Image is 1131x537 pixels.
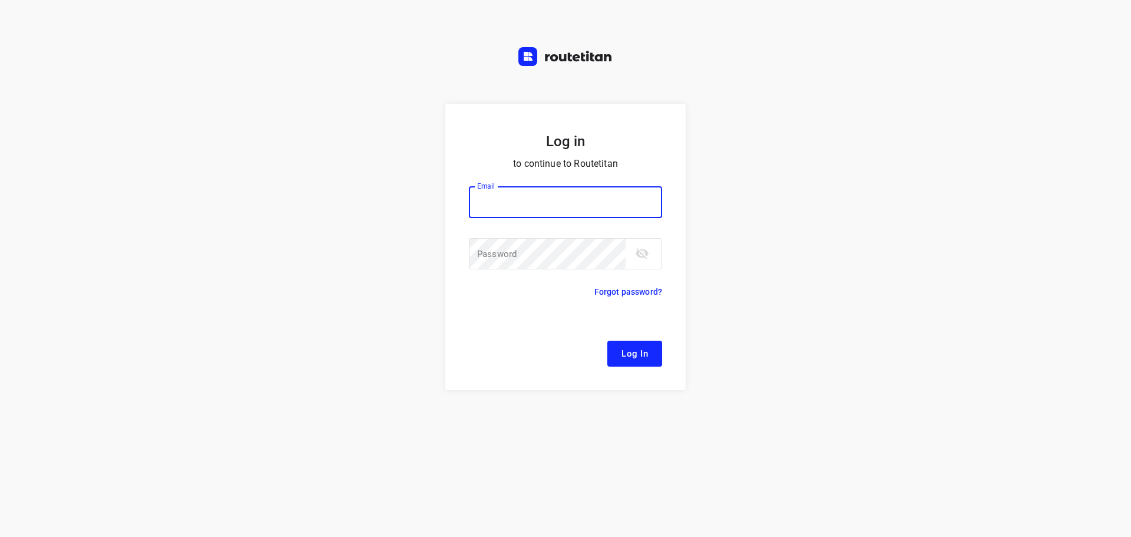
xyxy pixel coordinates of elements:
span: Log In [621,346,648,361]
button: toggle password visibility [630,242,654,265]
p: to continue to Routetitan [469,156,662,172]
h5: Log in [469,132,662,151]
button: Log In [607,341,662,367]
p: Forgot password? [594,285,662,299]
img: Routetitan [518,47,613,66]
